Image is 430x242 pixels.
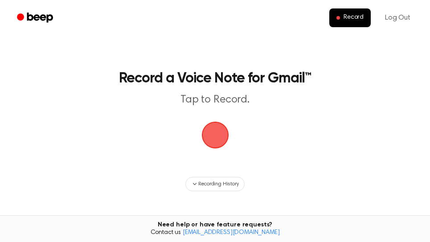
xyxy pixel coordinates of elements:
[96,93,334,107] p: Tap to Record.
[96,71,334,86] h1: Record a Voice Note for Gmail™
[202,122,229,148] img: Beep Logo
[185,177,244,191] button: Recording History
[11,9,61,27] a: Beep
[183,230,280,236] a: [EMAIL_ADDRESS][DOMAIN_NAME]
[5,229,425,237] span: Contact us
[198,180,238,188] span: Recording History
[344,14,364,22] span: Record
[376,7,419,29] a: Log Out
[329,8,371,27] button: Record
